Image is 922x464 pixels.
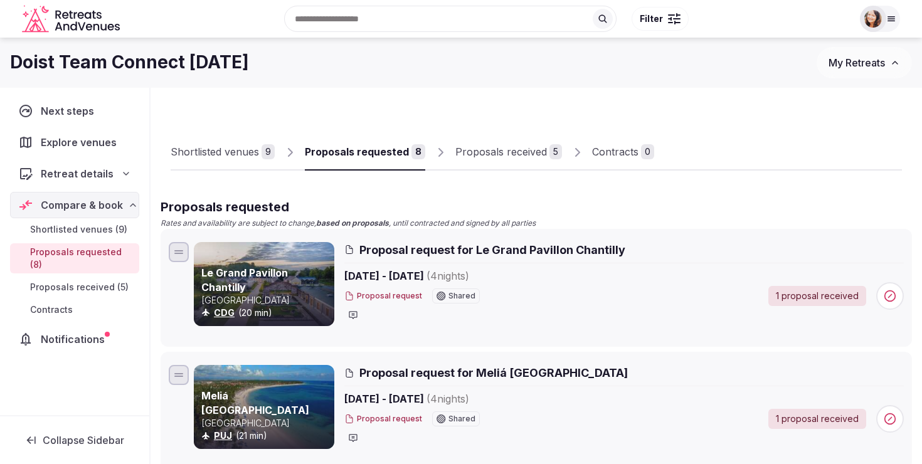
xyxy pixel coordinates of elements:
[768,286,866,306] a: 1 proposal received
[30,281,129,293] span: Proposals received (5)
[30,246,134,271] span: Proposals requested (8)
[214,307,235,318] a: CDG
[359,242,625,258] span: Proposal request for Le Grand Pavillon Chantilly
[448,415,475,423] span: Shared
[10,50,249,75] h1: Doist Team Connect [DATE]
[201,389,309,416] a: Meliá [GEOGRAPHIC_DATA]
[41,332,110,347] span: Notifications
[549,144,562,159] div: 5
[41,166,114,181] span: Retreat details
[10,129,139,156] a: Explore venues
[427,270,469,282] span: ( 4 night s )
[344,391,565,406] span: [DATE] - [DATE]
[201,307,332,319] div: (20 min)
[640,13,663,25] span: Filter
[10,221,139,238] a: Shortlisted venues (9)
[448,292,475,300] span: Shared
[43,434,124,446] span: Collapse Sidebar
[22,5,122,33] a: Visit the homepage
[592,134,654,171] a: Contracts0
[201,266,288,293] a: Le Grand Pavillon Chantilly
[41,135,122,150] span: Explore venues
[10,301,139,319] a: Contracts
[344,268,565,283] span: [DATE] - [DATE]
[455,144,547,159] div: Proposals received
[214,430,232,442] button: PUJ
[10,326,139,352] a: Notifications
[10,243,139,273] a: Proposals requested (8)
[201,430,332,442] div: (21 min)
[305,134,425,171] a: Proposals requested8
[455,134,562,171] a: Proposals received5
[214,307,235,319] button: CDG
[171,144,259,159] div: Shortlisted venues
[161,198,912,216] h2: Proposals requested
[641,144,654,159] div: 0
[10,426,139,454] button: Collapse Sidebar
[344,414,422,424] button: Proposal request
[171,134,275,171] a: Shortlisted venues9
[10,278,139,296] a: Proposals received (5)
[427,393,469,405] span: ( 4 night s )
[359,365,628,381] span: Proposal request for Meliá [GEOGRAPHIC_DATA]
[10,98,139,124] a: Next steps
[592,144,639,159] div: Contracts
[214,430,232,441] a: PUJ
[30,223,127,236] span: Shortlisted venues (9)
[411,144,425,159] div: 8
[632,7,689,31] button: Filter
[22,5,122,33] svg: Retreats and Venues company logo
[768,409,866,429] a: 1 proposal received
[30,303,73,316] span: Contracts
[344,291,422,302] button: Proposal request
[262,144,275,159] div: 9
[201,294,332,307] p: [GEOGRAPHIC_DATA]
[41,103,99,119] span: Next steps
[201,417,332,430] p: [GEOGRAPHIC_DATA]
[305,144,409,159] div: Proposals requested
[161,218,912,229] p: Rates and availability are subject to change, , until contracted and signed by all parties
[41,198,123,213] span: Compare & book
[316,218,389,228] strong: based on proposals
